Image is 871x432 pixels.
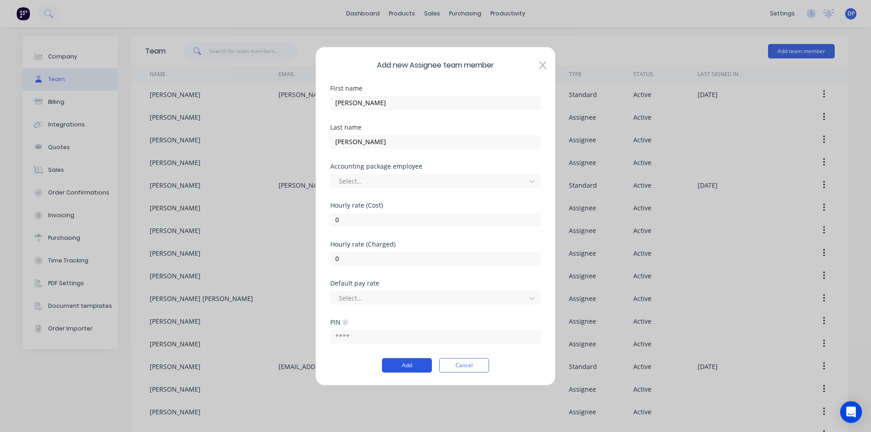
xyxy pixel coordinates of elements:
[330,163,541,169] div: Accounting package employee
[439,358,489,373] button: Cancel
[330,124,541,130] div: Last name
[330,85,541,91] div: First name
[330,318,348,326] div: PIN
[330,59,541,70] span: Add new Assignee team member
[330,213,541,226] input: $0
[330,252,541,265] input: $0
[382,358,432,373] button: Add
[330,280,541,286] div: Default pay rate
[330,202,541,208] div: Hourly rate (Cost)
[330,241,541,247] div: Hourly rate (Charged)
[840,401,862,423] div: Open Intercom Messenger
